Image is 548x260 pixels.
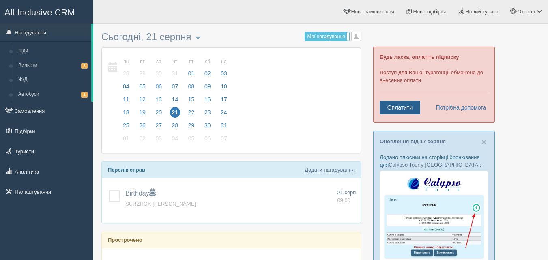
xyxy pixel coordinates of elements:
a: 17 [216,95,230,108]
span: 31 [170,68,181,79]
a: 28 [168,121,183,134]
span: 07 [170,81,181,92]
span: 01 [121,133,131,144]
span: 15 [186,94,197,105]
span: 30 [202,120,213,131]
a: вт 29 [135,54,150,82]
span: 04 [121,81,131,92]
a: 04 [118,82,134,95]
a: Ж/Д [15,73,91,87]
span: 02 [137,133,148,144]
a: Birthday [125,190,156,197]
span: 19 [137,107,148,118]
span: 07 [219,133,229,144]
span: 02 [202,68,213,79]
span: Новий турист [466,9,499,15]
span: 01 [186,68,197,79]
a: 19 [135,108,150,121]
a: 31 [216,121,230,134]
a: 11 [118,95,134,108]
a: Автобуси1 [15,87,91,102]
a: Оновлення від 17 серпня [380,138,446,144]
span: 14 [170,94,181,105]
span: 31 [219,120,229,131]
small: сб [202,58,213,65]
span: × [481,137,486,146]
span: 3 [81,63,88,69]
a: 03 [151,134,166,147]
span: 28 [170,120,181,131]
span: 29 [186,120,197,131]
a: пн 28 [118,54,134,82]
span: Нове замовлення [351,9,394,15]
span: Мої нагадування [307,34,345,39]
span: 06 [153,81,164,92]
a: 01 [118,134,134,147]
a: 24 [216,108,230,121]
div: Доступ для Вашої турагенції обмежено до внесення оплати [373,47,495,123]
a: 09 [200,82,215,95]
a: 26 [135,121,150,134]
a: ср 30 [151,54,166,82]
small: пн [121,58,131,65]
a: Calypso Tour у [GEOGRAPHIC_DATA] [389,162,480,168]
a: 06 [200,134,215,147]
a: чт 31 [168,54,183,82]
span: 24 [219,107,229,118]
span: 06 [202,133,213,144]
b: Прострочено [108,237,142,243]
span: 16 [202,94,213,105]
span: 1 [81,92,88,97]
a: 27 [151,121,166,134]
span: 30 [153,68,164,79]
a: SURZHOK [PERSON_NAME] [125,201,196,207]
span: 09 [202,81,213,92]
span: 21 [170,107,181,118]
h3: Сьогодні, 21 серпня [101,32,361,43]
a: 13 [151,95,166,108]
a: 20 [151,108,166,121]
span: 25 [121,120,131,131]
p: Додано плюсики на сторінці бронювання для : [380,153,488,169]
b: Перелік справ [108,167,145,173]
span: 17 [219,94,229,105]
button: Close [481,138,486,146]
span: 22 [186,107,197,118]
a: сб 02 [200,54,215,82]
small: пт [186,58,197,65]
span: 23 [202,107,213,118]
span: 08 [186,81,197,92]
a: Додати нагадування [305,167,355,173]
a: 05 [135,82,150,95]
span: Нова підбірка [413,9,447,15]
span: 04 [170,133,181,144]
a: Вильоти3 [15,58,91,73]
a: 10 [216,82,230,95]
span: 21 серп. [337,189,357,196]
a: 12 [135,95,150,108]
a: 23 [200,108,215,121]
a: Ліди [15,44,91,58]
a: 21 серп. 09:00 [337,189,357,204]
small: вт [137,58,148,65]
span: 28 [121,68,131,79]
span: 27 [153,120,164,131]
span: Оксана [517,9,535,15]
span: 26 [137,120,148,131]
b: Будь ласка, оплатіть підписку [380,54,459,60]
span: 18 [121,107,131,118]
a: 21 [168,108,183,121]
span: 05 [137,81,148,92]
a: 06 [151,82,166,95]
span: 05 [186,133,197,144]
a: Оплатити [380,101,420,114]
span: 11 [121,94,131,105]
a: 15 [184,95,199,108]
a: 14 [168,95,183,108]
span: 03 [153,133,164,144]
a: пт 01 [184,54,199,82]
a: 04 [168,134,183,147]
span: 13 [153,94,164,105]
a: All-Inclusive CRM [0,0,93,23]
